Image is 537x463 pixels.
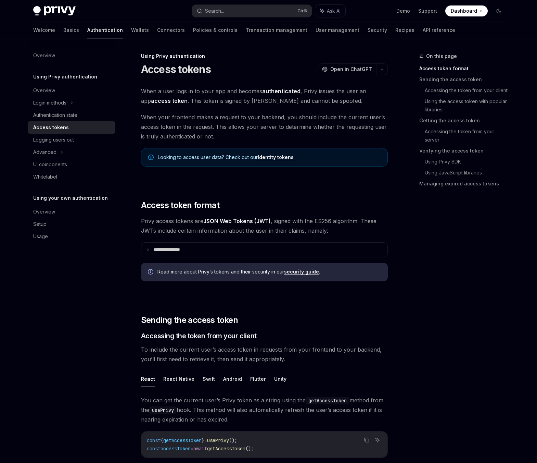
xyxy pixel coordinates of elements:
span: { [161,437,163,443]
a: Access tokens [28,121,115,134]
span: } [202,437,204,443]
span: When your frontend makes a request to your backend, you should include the current user’s access ... [141,112,388,141]
button: Search...CtrlK [192,5,312,17]
span: getAccessToken [163,437,202,443]
a: Dashboard [445,5,488,16]
a: Logging users out [28,134,115,146]
a: User management [316,22,359,38]
a: Managing expired access tokens [419,178,510,189]
h5: Using your own authentication [33,194,108,202]
a: Security [368,22,387,38]
a: Overview [28,206,115,218]
span: Access token format [141,200,220,211]
a: Getting the access token [419,115,510,126]
h1: Access tokens [141,63,211,75]
a: Recipes [395,22,414,38]
div: Whitelabel [33,173,57,181]
button: Copy the contents from the code block [362,436,371,444]
a: Usage [28,230,115,243]
a: Accessing the token from your server [425,126,510,145]
div: Setup [33,220,47,228]
div: Overview [33,86,55,95]
a: Using Privy SDK [425,156,510,167]
a: Connectors [157,22,185,38]
span: const [147,446,161,452]
span: = [191,446,193,452]
a: Using the access token with popular libraries [425,96,510,115]
button: Android [223,371,242,387]
button: Open in ChatGPT [318,63,376,75]
img: dark logo [33,6,76,16]
span: accessToken [161,446,191,452]
a: Wallets [131,22,149,38]
span: Accessing the token from your client [141,331,257,341]
span: = [204,437,207,443]
button: React Native [163,371,194,387]
a: Demo [396,8,410,14]
span: You can get the current user’s Privy token as a string using the method from the hook. This metho... [141,395,388,424]
div: Logging users out [33,136,74,144]
span: Dashboard [451,8,477,14]
a: Policies & controls [193,22,238,38]
a: Transaction management [246,22,307,38]
span: Sending the access token [141,315,238,326]
span: Looking to access user data? Check out our . [158,154,381,161]
div: UI components [33,160,67,169]
span: usePrivy [207,437,229,443]
code: getAccessToken [306,397,349,404]
svg: Note [148,155,154,160]
button: Swift [203,371,215,387]
a: Sending the access token [419,74,510,85]
div: Overview [33,208,55,216]
div: Login methods [33,99,66,107]
strong: authenticated [262,88,301,95]
span: const [147,437,161,443]
span: On this page [426,52,457,60]
button: Toggle dark mode [493,5,504,16]
a: Authentication [87,22,123,38]
span: Read more about Privy’s tokens and their security in our . [157,268,381,275]
span: Open in ChatGPT [330,66,372,73]
div: Advanced [33,148,56,156]
a: UI components [28,158,115,171]
div: Access tokens [33,123,69,132]
a: Support [418,8,437,14]
a: Overview [28,49,115,62]
h5: Using Privy authentication [33,73,97,81]
a: Verifying the access token [419,145,510,156]
strong: access token [151,97,188,104]
a: security guide [284,269,319,275]
div: Search... [205,7,224,15]
span: await [193,446,207,452]
div: Using Privy authentication [141,53,388,60]
a: Overview [28,84,115,97]
div: Authentication state [33,111,77,119]
a: Basics [63,22,79,38]
a: Using JavaScript libraries [425,167,510,178]
button: Ask AI [373,436,382,444]
svg: Info [148,269,155,276]
a: Setup [28,218,115,230]
button: Ask AI [315,5,345,17]
span: Ask AI [327,8,341,14]
a: Whitelabel [28,171,115,183]
span: Ctrl K [297,8,308,14]
div: Overview [33,51,55,60]
span: (); [229,437,237,443]
span: Privy access tokens are , signed with the ES256 algorithm. These JWTs include certain information... [141,216,388,235]
a: Identity tokens [258,154,294,160]
button: Unity [274,371,286,387]
button: React [141,371,155,387]
a: API reference [423,22,455,38]
a: JSON Web Tokens (JWT) [203,218,271,225]
span: When a user logs in to your app and becomes , Privy issues the user an app . This token is signed... [141,86,388,106]
a: Authentication state [28,109,115,121]
span: (); [245,446,254,452]
button: Flutter [250,371,266,387]
a: Access token format [419,63,510,74]
span: To include the current user’s access token in requests from your frontend to your backend, you’ll... [141,345,388,364]
a: Welcome [33,22,55,38]
a: Accessing the token from your client [425,85,510,96]
span: getAccessToken [207,446,245,452]
code: usePrivy [149,406,177,414]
